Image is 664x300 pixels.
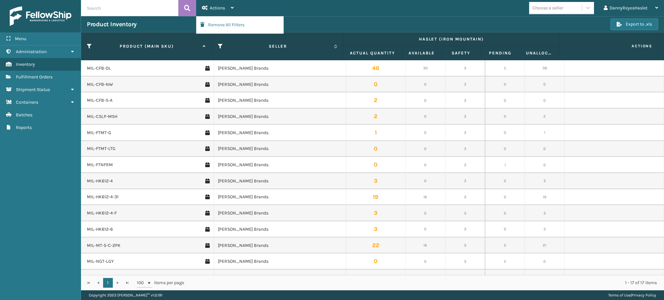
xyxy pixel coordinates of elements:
[196,17,283,33] button: Remove All Filters
[346,221,406,237] td: 3
[485,173,525,189] td: 0
[445,221,485,237] td: 3
[16,125,32,130] span: Reports
[525,270,565,286] td: 27
[87,274,106,281] a: MIL-PRST
[485,109,525,125] td: 0
[406,92,445,109] td: 0
[485,125,525,141] td: 0
[214,205,346,221] td: [PERSON_NAME] Brands
[485,205,525,221] td: 0
[485,60,525,76] td: 5
[608,290,656,300] div: |
[532,5,563,11] div: Choose a seller
[16,99,38,105] span: Containers
[525,76,565,93] td: 0
[214,253,346,270] td: [PERSON_NAME] Brands
[445,189,485,205] td: 3
[214,76,346,93] td: [PERSON_NAME] Brands
[485,92,525,109] td: 0
[445,205,485,221] td: 3
[525,173,565,189] td: 3
[406,109,445,125] td: 0
[346,76,406,93] td: 0
[15,36,26,41] span: Menu
[445,92,485,109] td: 3
[406,237,445,254] td: 16
[210,5,225,11] span: Actions
[346,205,406,221] td: 3
[485,157,525,173] td: 1
[87,81,113,88] a: MIL-CFB-NW
[526,50,553,56] label: Unallocated
[16,62,35,67] span: Inventory
[346,157,406,173] td: 0
[445,173,485,189] td: 3
[16,112,32,118] span: Batches
[87,226,113,233] a: MIL-HK612-6
[10,6,71,26] img: logo
[525,141,565,157] td: 0
[346,109,406,125] td: 2
[349,36,553,42] label: Haslet (Iron Mountain)
[87,210,117,216] a: MIL-HK612-4-F
[406,221,445,237] td: 0
[525,92,565,109] td: 0
[525,125,565,141] td: 1
[485,76,525,93] td: 0
[445,125,485,141] td: 3
[525,253,565,270] td: 0
[525,109,565,125] td: 2
[445,76,485,93] td: 3
[406,60,445,76] td: 30
[87,130,111,136] a: MIL-FTMT-G
[137,278,184,288] span: items per page
[485,141,525,157] td: 0
[445,109,485,125] td: 3
[485,237,525,254] td: 2
[562,41,656,52] span: Actions
[406,253,445,270] td: 0
[346,141,406,157] td: 0
[445,60,485,76] td: 3
[214,221,346,237] td: [PERSON_NAME] Brands
[611,18,658,30] button: Export to .xls
[346,270,406,286] td: 27
[445,237,485,254] td: 3
[525,189,565,205] td: 19
[214,92,346,109] td: [PERSON_NAME] Brands
[406,173,445,189] td: 0
[346,189,406,205] td: 19
[406,189,445,205] td: 16
[346,125,406,141] td: 1
[87,242,121,249] a: MIL-MT-5-C-2PK
[349,50,396,56] label: Actual Quantity
[406,125,445,141] td: 0
[445,141,485,157] td: 3
[525,157,565,173] td: 0
[445,157,485,173] td: 3
[87,258,114,265] a: MIL-NGT-LGY
[214,125,346,141] td: [PERSON_NAME] Brands
[87,97,113,104] a: MIL-CFB-S-A
[94,43,199,49] label: Product (MAIN SKU)
[485,253,525,270] td: 2
[16,49,47,54] span: Administration
[485,221,525,237] td: 0
[214,237,346,254] td: [PERSON_NAME] Brands
[214,189,346,205] td: [PERSON_NAME] Brands
[193,280,657,286] div: 1 - 17 of 17 items
[89,290,162,300] p: Copyright 2023 [PERSON_NAME]™ v 1.0.191
[406,205,445,221] td: 0
[346,60,406,76] td: 46
[87,65,111,72] a: MIL-CFB-DL
[447,50,475,56] label: Safety
[214,109,346,125] td: [PERSON_NAME] Brands
[214,270,346,286] td: [PERSON_NAME] Brands
[137,280,147,286] span: 100
[87,194,119,200] a: MIL-HK612-4-31
[87,113,117,120] a: MIL-CSLP-MSH
[525,237,565,254] td: 21
[408,50,435,56] label: Available
[608,293,631,297] a: Terms of Use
